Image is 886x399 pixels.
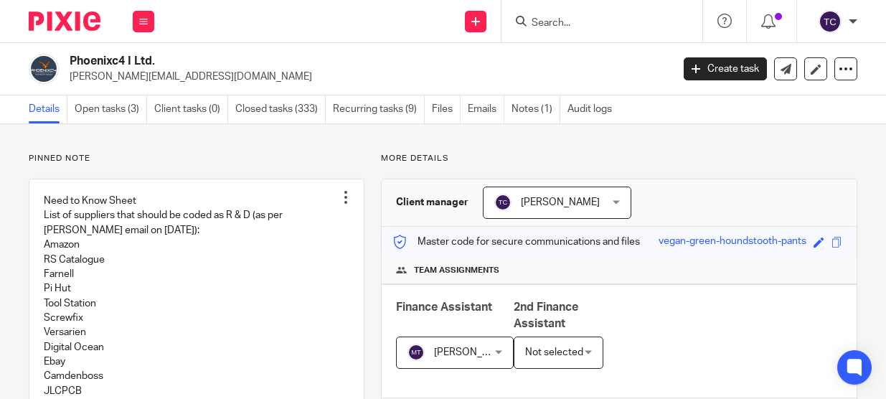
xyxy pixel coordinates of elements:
[659,234,806,250] div: vegan-green-houndstooth-pants
[567,95,619,123] a: Audit logs
[514,301,578,329] span: 2nd Finance Assistant
[381,153,857,164] p: More details
[29,11,100,31] img: Pixie
[235,95,326,123] a: Closed tasks (333)
[29,153,364,164] p: Pinned note
[512,95,560,123] a: Notes (1)
[819,10,842,33] img: svg%3E
[684,57,767,80] a: Create task
[154,95,228,123] a: Client tasks (0)
[70,70,662,84] p: [PERSON_NAME][EMAIL_ADDRESS][DOMAIN_NAME]
[530,17,659,30] input: Search
[70,54,544,69] h2: Phoenixc4 I Ltd.
[414,265,499,276] span: Team assignments
[392,235,640,249] p: Master code for secure communications and files
[432,95,461,123] a: Files
[333,95,425,123] a: Recurring tasks (9)
[29,54,59,84] img: logo.png
[396,301,492,313] span: Finance Assistant
[494,194,512,211] img: svg%3E
[468,95,504,123] a: Emails
[521,197,600,207] span: [PERSON_NAME]
[525,347,583,357] span: Not selected
[75,95,147,123] a: Open tasks (3)
[407,344,425,361] img: svg%3E
[434,347,513,357] span: [PERSON_NAME]
[29,95,67,123] a: Details
[396,195,468,210] h3: Client manager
